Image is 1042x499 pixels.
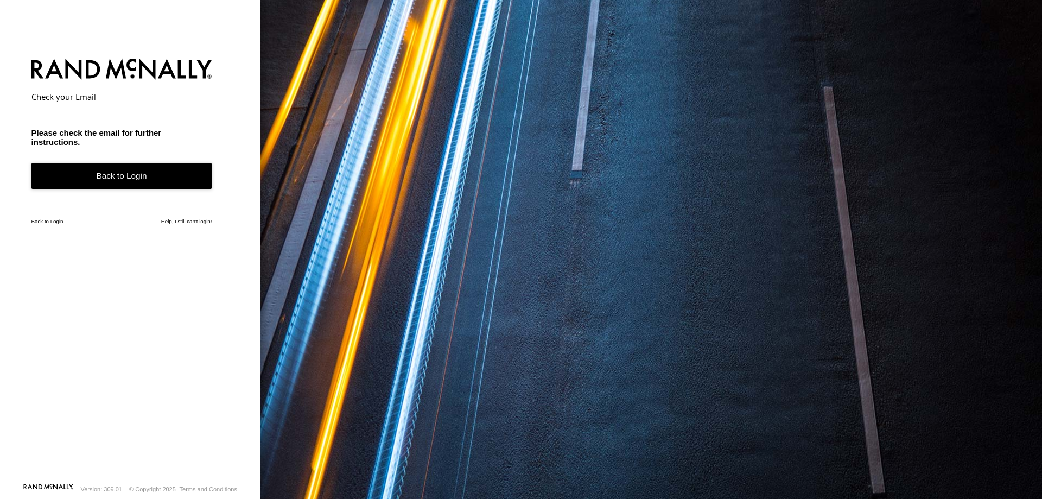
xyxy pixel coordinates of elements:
h3: Please check the email for further instructions. [31,128,212,147]
h2: Check your Email [31,91,212,102]
img: Rand McNally [31,56,212,84]
a: Help, I still can't login! [161,218,212,224]
a: Terms and Conditions [180,486,237,492]
a: Back to Login [31,218,63,224]
div: © Copyright 2025 - [129,486,237,492]
a: Back to Login [31,163,212,190]
a: Visit our Website [23,484,73,495]
div: Version: 309.01 [81,486,122,492]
